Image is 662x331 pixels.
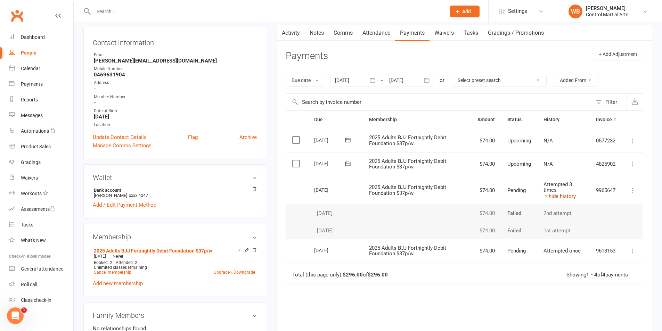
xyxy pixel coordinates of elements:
[21,175,38,181] div: Waivers
[93,201,156,209] a: Add / Edit Payment Method
[93,141,152,150] a: Manage Comms Settings
[363,111,471,129] th: Membership
[21,113,43,118] div: Messages
[343,272,363,278] strong: $296.00
[471,176,501,205] td: $74.00
[94,248,212,254] a: 2025 Adults BJJ Fortnightly Debit Foundation $37p/w
[459,25,483,41] a: Tasks
[430,25,459,41] a: Waivers
[537,222,590,239] td: 1st attempt
[507,138,531,144] span: Upcoming
[9,30,73,45] a: Dashboard
[9,186,73,201] a: Workouts
[93,312,257,319] h3: Family Members
[93,233,257,241] h3: Membership
[590,176,622,205] td: 9965647
[314,158,346,169] div: [DATE]
[9,76,73,92] a: Payments
[9,45,73,61] a: People
[501,205,537,222] td: Failed
[94,270,131,275] a: Cancel membership
[544,138,553,144] span: N/A
[94,108,257,114] div: Date of Birth
[471,152,501,176] td: $74.00
[21,282,37,287] div: Roll call
[462,9,471,14] span: Add
[21,81,43,87] div: Payments
[93,280,143,287] a: Add new membership
[94,86,257,92] strong: -
[440,76,444,84] div: or
[21,144,51,149] div: Product Sales
[94,100,257,106] strong: -
[21,50,36,56] div: People
[507,248,526,254] span: Pending
[501,111,537,129] th: Status
[9,61,73,76] a: Calendar
[471,239,501,263] td: $74.00
[21,97,38,102] div: Reports
[569,5,582,18] div: WB
[590,152,622,176] td: 4825902
[21,238,46,243] div: What's New
[94,58,257,64] strong: [PERSON_NAME][EMAIL_ADDRESS][DOMAIN_NAME]
[113,254,123,259] span: Never
[286,51,328,61] h3: Payments
[605,98,617,106] div: Filter
[308,111,363,129] th: Due
[9,108,73,123] a: Messages
[586,272,597,278] strong: 1 - 4
[590,129,622,152] td: 0577232
[94,188,253,193] strong: Bank account
[553,74,598,86] button: Added From
[314,228,357,234] div: [DATE]
[592,94,627,110] button: Filter
[369,134,446,147] span: 2025 Adults BJJ Fortnightly Debit Foundation $37p/w
[94,260,112,265] span: Booked: 2
[305,25,329,41] a: Notes
[9,277,73,292] a: Roll call
[8,7,26,24] a: Clubworx
[94,114,257,120] strong: [DATE]
[9,170,73,186] a: Waivers
[450,6,480,17] button: Add
[91,7,441,16] input: Search...
[586,5,628,11] div: [PERSON_NAME]
[129,193,148,198] span: xxxx 4047
[93,187,257,199] li: [PERSON_NAME]
[369,245,446,257] span: 2025 Adults BJJ Fortnightly Debit Foundation $37p/w
[368,272,388,278] strong: $296.00
[471,111,501,129] th: Amount
[286,74,324,86] button: Due date
[94,52,257,58] div: Email
[314,245,346,256] div: [DATE]
[9,261,73,277] a: General attendance kiosk mode
[590,239,622,263] td: 9618153
[544,181,572,193] span: Attempted 3 times
[93,36,257,47] h3: Contact information
[471,205,501,222] td: $74.00
[94,265,147,270] span: Unlimited classes remaining
[21,206,55,212] div: Assessments
[369,184,446,196] span: 2025 Adults BJJ Fortnightly Debit Foundation $37p/w
[21,191,42,196] div: Workouts
[314,184,346,195] div: [DATE]
[586,11,628,18] div: Control Martial Arts
[21,297,51,303] div: Class check-in
[544,161,553,167] span: N/A
[239,133,257,141] a: Archive
[9,233,73,248] a: What's New
[590,111,622,129] th: Invoice #
[9,92,73,108] a: Reports
[9,139,73,155] a: Product Sales
[329,25,358,41] a: Comms
[501,222,537,239] td: Failed
[116,260,137,265] span: Attended: 2
[21,34,45,40] div: Dashboard
[395,25,430,41] a: Payments
[93,174,257,181] h3: Wallet
[537,111,590,129] th: History
[7,307,24,324] iframe: Intercom live chat
[277,25,305,41] a: Activity
[314,135,346,146] div: [DATE]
